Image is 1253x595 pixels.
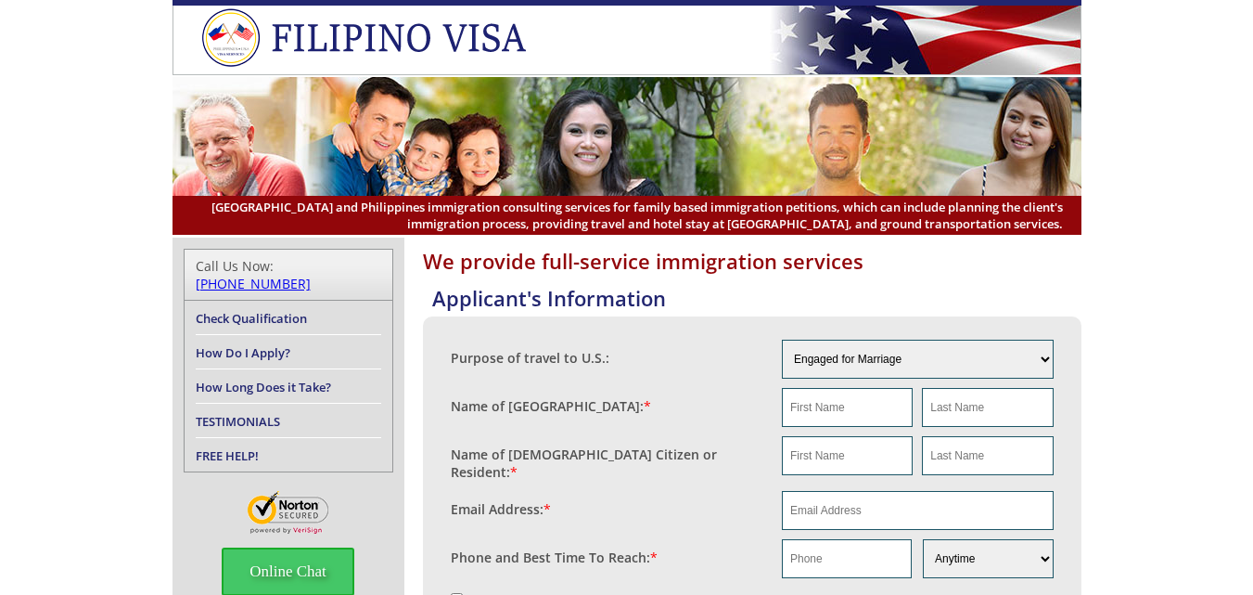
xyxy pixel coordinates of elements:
a: Check Qualification [196,310,307,327]
span: [GEOGRAPHIC_DATA] and Philippines immigration consulting services for family based immigration pe... [191,199,1063,232]
a: FREE HELP! [196,447,259,464]
label: Phone and Best Time To Reach: [451,549,658,566]
label: Name of [DEMOGRAPHIC_DATA] Citizen or Resident: [451,446,764,481]
input: Email Address [782,491,1054,530]
a: [PHONE_NUMBER] [196,275,311,292]
a: How Do I Apply? [196,344,290,361]
input: First Name [782,388,913,427]
div: Call Us Now: [196,257,381,292]
a: How Long Does it Take? [196,379,331,395]
label: Purpose of travel to U.S.: [451,349,609,367]
h1: We provide full-service immigration services [423,247,1081,275]
h4: Applicant's Information [432,284,1081,312]
input: Last Name [922,388,1053,427]
input: Phone [782,539,912,578]
select: Phone and Best Reach Time are required. [923,539,1053,578]
input: First Name [782,436,913,475]
label: Email Address: [451,500,551,518]
a: TESTIMONIALS [196,413,280,430]
label: Name of [GEOGRAPHIC_DATA]: [451,397,651,415]
input: Last Name [922,436,1053,475]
